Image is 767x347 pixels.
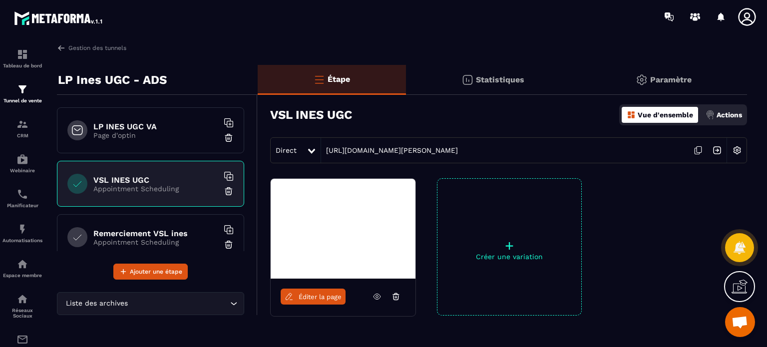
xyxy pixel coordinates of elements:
[16,223,28,235] img: automations
[2,133,42,138] p: CRM
[130,298,228,309] input: Search for option
[16,293,28,305] img: social-network
[276,146,297,154] span: Direct
[93,238,218,246] p: Appointment Scheduling
[2,111,42,146] a: formationformationCRM
[2,168,42,173] p: Webinaire
[638,111,693,119] p: Vue d'ensemble
[130,267,182,277] span: Ajouter une étape
[2,238,42,243] p: Automatisations
[16,334,28,346] img: email
[224,133,234,143] img: trash
[299,293,342,301] span: Éditer la page
[2,273,42,278] p: Espace membre
[313,73,325,85] img: bars-o.4a397970.svg
[2,251,42,286] a: automationsautomationsEspace membre
[717,111,742,119] p: Actions
[328,74,350,84] p: Étape
[728,141,747,160] img: setting-w.858f3a88.svg
[93,175,218,185] h6: VSL INES UGC
[58,70,167,90] p: LP Ines UGC - ADS
[476,75,524,84] p: Statistiques
[271,179,415,279] img: image
[57,43,126,52] a: Gestion des tunnels
[2,146,42,181] a: automationsautomationsWebinaire
[93,122,218,131] h6: LP INES UGC VA
[725,307,755,337] a: Ouvrir le chat
[16,83,28,95] img: formation
[708,141,727,160] img: arrow-next.bcc2205e.svg
[113,264,188,280] button: Ajouter une étape
[93,185,218,193] p: Appointment Scheduling
[281,289,346,305] a: Éditer la page
[224,186,234,196] img: trash
[2,181,42,216] a: schedulerschedulerPlanificateur
[706,110,715,119] img: actions.d6e523a2.png
[16,258,28,270] img: automations
[2,203,42,208] p: Planificateur
[16,118,28,130] img: formation
[93,229,218,238] h6: Remerciement VSL ines
[57,292,244,315] div: Search for option
[63,298,130,309] span: Liste des archives
[57,43,66,52] img: arrow
[321,146,458,154] a: [URL][DOMAIN_NAME][PERSON_NAME]
[2,76,42,111] a: formationformationTunnel de vente
[16,188,28,200] img: scheduler
[2,216,42,251] a: automationsautomationsAutomatisations
[16,153,28,165] img: automations
[437,239,581,253] p: +
[636,74,648,86] img: setting-gr.5f69749f.svg
[93,131,218,139] p: Page d'optin
[461,74,473,86] img: stats.20deebd0.svg
[627,110,636,119] img: dashboard-orange.40269519.svg
[2,63,42,68] p: Tableau de bord
[2,41,42,76] a: formationformationTableau de bord
[14,9,104,27] img: logo
[650,75,692,84] p: Paramètre
[16,48,28,60] img: formation
[2,308,42,319] p: Réseaux Sociaux
[437,253,581,261] p: Créer une variation
[224,240,234,250] img: trash
[2,98,42,103] p: Tunnel de vente
[270,108,352,122] h3: VSL INES UGC
[2,286,42,326] a: social-networksocial-networkRéseaux Sociaux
